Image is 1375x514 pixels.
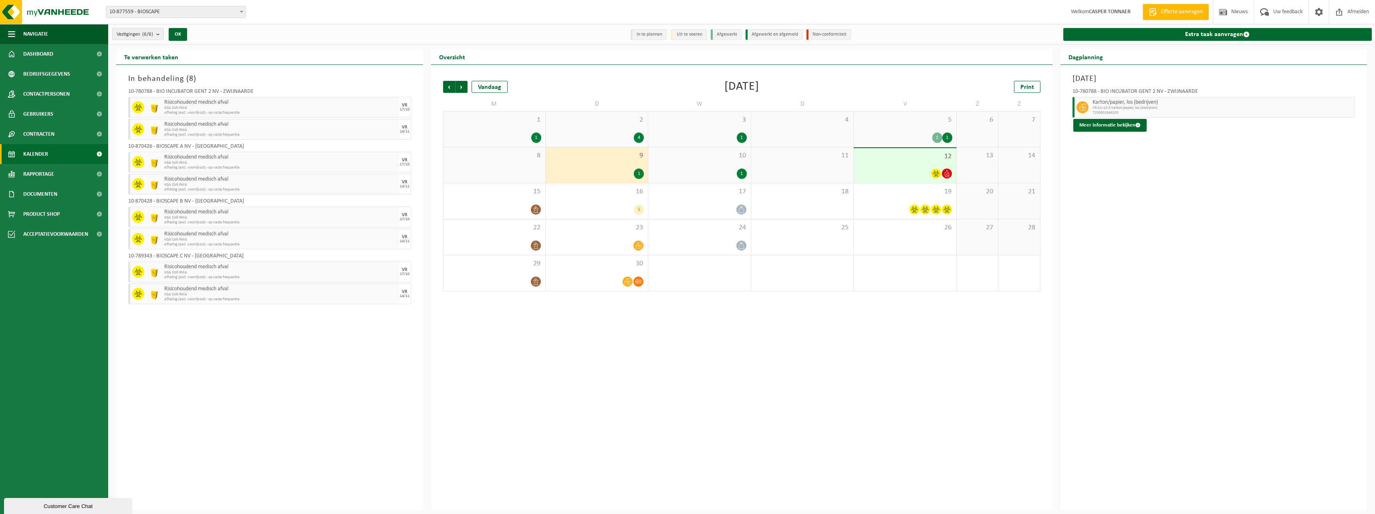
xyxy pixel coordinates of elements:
div: 14/11 [400,130,409,134]
span: 13 [961,151,994,160]
a: Offerte aanvragen [1143,4,1209,20]
img: LP-SB-00050-HPE-22 [148,178,160,190]
span: Dashboard [23,44,53,64]
span: KGA Colli RMA [164,292,397,297]
span: 6 [961,116,994,124]
span: 14 [1002,151,1036,160]
td: D [546,97,648,111]
span: Volgende [456,81,468,93]
span: Kalender [23,144,48,164]
span: KGA Colli RMA [164,106,397,110]
span: 10 [652,151,746,160]
span: 7 [1002,116,1036,124]
div: VR [402,103,407,108]
span: 26 [858,223,952,232]
span: KGA Colli RMA [164,183,397,187]
a: Print [1014,81,1040,93]
strong: CASPER TONNAER [1089,9,1131,15]
span: Print [1020,84,1034,90]
span: 2 [550,116,644,124]
div: 17/10 [400,217,409,221]
div: 4 [634,133,644,143]
span: Risicohoudend medisch afval [164,154,397,161]
img: LP-SB-00050-HPE-22 [148,266,160,278]
div: 10-870426 - BIOSCAPE A NV - [GEOGRAPHIC_DATA] [128,144,411,152]
td: Z [957,97,998,111]
h2: Overzicht [431,49,473,64]
span: 11 [755,151,849,160]
span: Acceptatievoorwaarden [23,224,88,244]
span: Afhaling (excl. voorrijkost) - op vaste frequentie [164,220,397,225]
span: 16 [550,187,644,196]
td: V [854,97,956,111]
div: 1 [634,169,644,179]
span: 12 [858,152,952,161]
span: Vestigingen [117,28,153,40]
li: Uit te voeren [671,29,707,40]
span: Risicohoudend medisch afval [164,99,397,106]
span: Risicohoudend medisch afval [164,121,397,128]
img: LP-SB-00050-HPE-22 [148,211,160,223]
span: Product Shop [23,204,60,224]
span: 25 [755,223,849,232]
span: 18 [755,187,849,196]
span: T250001846203 [1093,110,1353,115]
button: Vestigingen(6/6) [112,28,164,40]
div: VR [402,180,407,185]
h2: Te verwerken taken [116,49,186,64]
img: LP-SB-00050-HPE-22 [148,123,160,135]
span: 17 [652,187,746,196]
div: 10-780788 - BIO INCUBATOR GENT 2 NV - ZWIJNAARDE [128,89,411,97]
span: Navigatie [23,24,48,44]
span: 27 [961,223,994,232]
span: 8 [189,75,194,83]
span: Risicohoudend medisch afval [164,231,397,237]
div: VR [402,289,407,294]
h3: In behandeling ( ) [128,73,411,85]
span: Afhaling (excl. voorrijkost) - op vaste frequentie [164,275,397,280]
td: M [443,97,546,111]
span: 29 [448,259,541,268]
div: 1 [942,133,952,143]
h2: Dagplanning [1060,49,1111,64]
div: Vandaag [472,81,508,93]
span: Rapportage [23,164,54,184]
div: VR [402,235,407,239]
li: Afgewerkt en afgemeld [746,29,802,40]
span: Bedrijfsgegevens [23,64,70,84]
img: LP-SB-00050-HPE-22 [148,233,160,245]
span: 5 [858,116,952,124]
div: [DATE] [724,81,759,93]
span: 23 [550,223,644,232]
div: 10-780788 - BIO INCUBATOR GENT 2 NV - ZWIJNAARDE [1073,89,1355,97]
span: 24 [652,223,746,232]
span: KGA Colli RMA [164,128,397,133]
span: 4 [755,116,849,124]
span: Risicohoudend medisch afval [164,264,397,270]
span: Risicohoudend medisch afval [164,286,397,292]
span: Afhaling (excl. voorrijkost) - op vaste frequentie [164,242,397,247]
div: 17/10 [400,163,409,167]
span: 10-877559 - BIOSCAPE [106,6,246,18]
div: 14/11 [400,185,409,189]
span: KGA Colli RMA [164,270,397,275]
div: VR [402,213,407,217]
div: 14/11 [400,239,409,243]
span: Risicohoudend medisch afval [164,176,397,183]
span: Offerte aanvragen [1159,8,1205,16]
div: 17/10 [400,108,409,112]
span: Karton/papier, los (bedrijven) [1093,99,1353,106]
span: Afhaling (excl. voorrijkost) - op vaste frequentie [164,297,397,302]
span: 1 [448,116,541,124]
img: LP-SB-00050-HPE-22 [148,288,160,300]
div: 1 [932,133,942,143]
span: 19 [858,187,952,196]
span: Contactpersonen [23,84,70,104]
li: Non-conformiteit [806,29,851,40]
span: Documenten [23,184,57,204]
div: 1 [531,133,541,143]
td: Z [998,97,1040,111]
div: 17/10 [400,272,409,276]
span: Afhaling (excl. voorrijkost) - op vaste frequentie [164,110,397,115]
